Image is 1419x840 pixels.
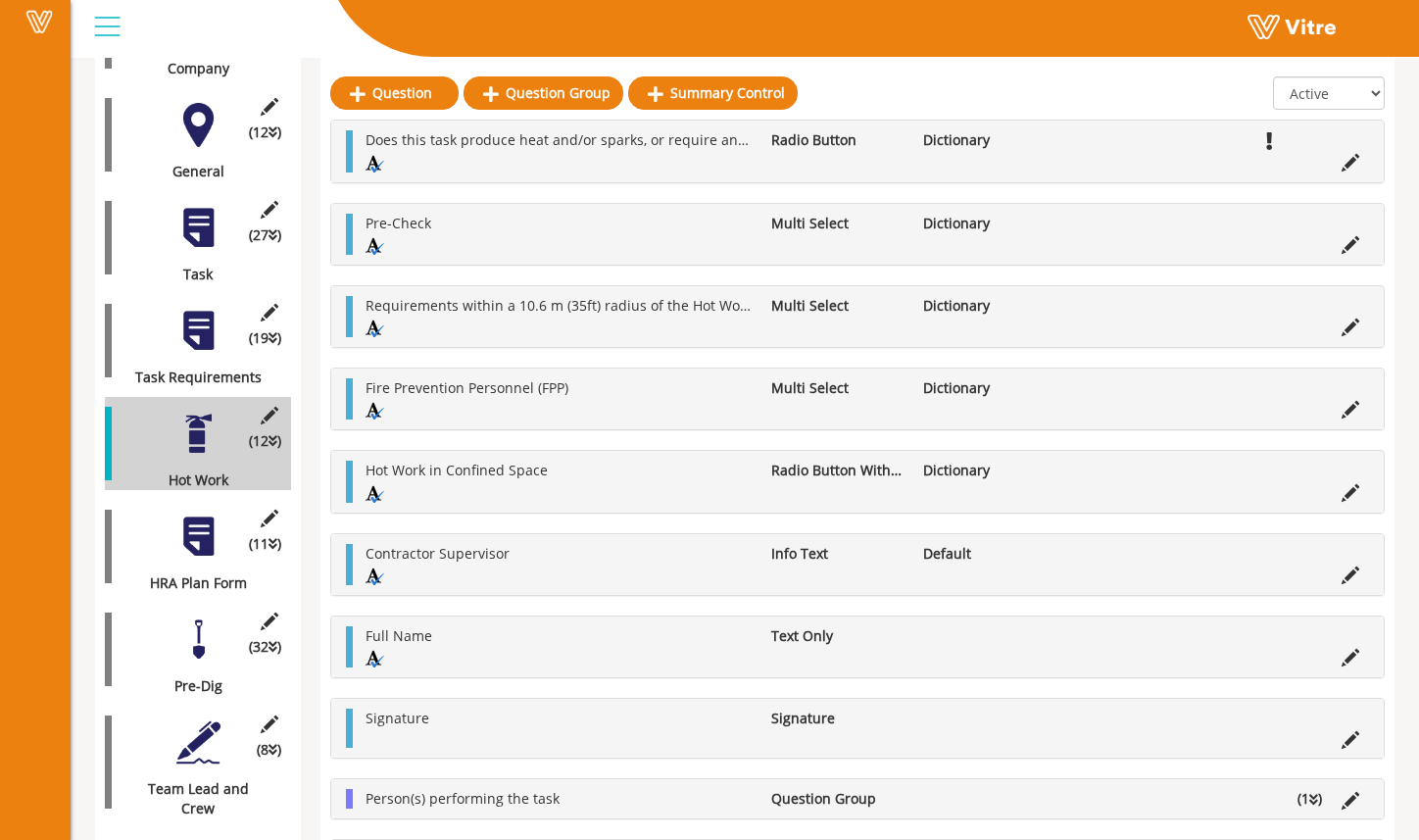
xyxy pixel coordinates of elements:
[366,214,431,232] span: Pre-Check
[366,296,787,315] span: Requirements within a 10.6 m (35ft) radius of the Hot Work Area
[366,130,821,149] span: Does this task produce heat and/or sparks, or require an open flame?
[1288,789,1332,809] li: (1 )
[913,130,1065,150] li: Dictionary
[761,626,913,646] li: Text Only
[249,637,281,657] span: (32 )
[913,378,1065,398] li: Dictionary
[366,461,548,479] span: Hot Work in Confined Space
[366,378,568,397] span: Fire Prevention Personnel (FPP)
[761,544,913,564] li: Info Text
[761,461,913,480] li: Radio Button With Options
[257,740,281,760] span: (8 )
[913,461,1065,480] li: Dictionary
[761,214,913,233] li: Multi Select
[913,214,1065,233] li: Dictionary
[913,296,1065,316] li: Dictionary
[249,328,281,348] span: (19 )
[366,709,429,727] span: Signature
[105,779,276,818] div: Team Lead and Crew
[249,534,281,554] span: (11 )
[105,573,276,593] div: HRA Plan Form
[464,76,623,110] a: Question Group
[761,296,913,316] li: Multi Select
[249,431,281,451] span: (12 )
[105,265,276,284] div: Task
[761,709,913,728] li: Signature
[366,626,432,645] span: Full Name
[761,130,913,150] li: Radio Button
[366,544,510,563] span: Contractor Supervisor
[105,59,276,78] div: Company
[330,76,459,110] a: Question
[105,470,276,490] div: Hot Work
[105,368,276,387] div: Task Requirements
[105,676,276,696] div: Pre-Dig
[913,544,1065,564] li: Default
[249,123,281,142] span: (12 )
[761,378,913,398] li: Multi Select
[761,789,913,809] li: Question Group
[249,225,281,245] span: (27 )
[366,789,560,808] span: Person(s) performing the task
[105,162,276,181] div: General
[628,76,798,110] a: Summary Control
